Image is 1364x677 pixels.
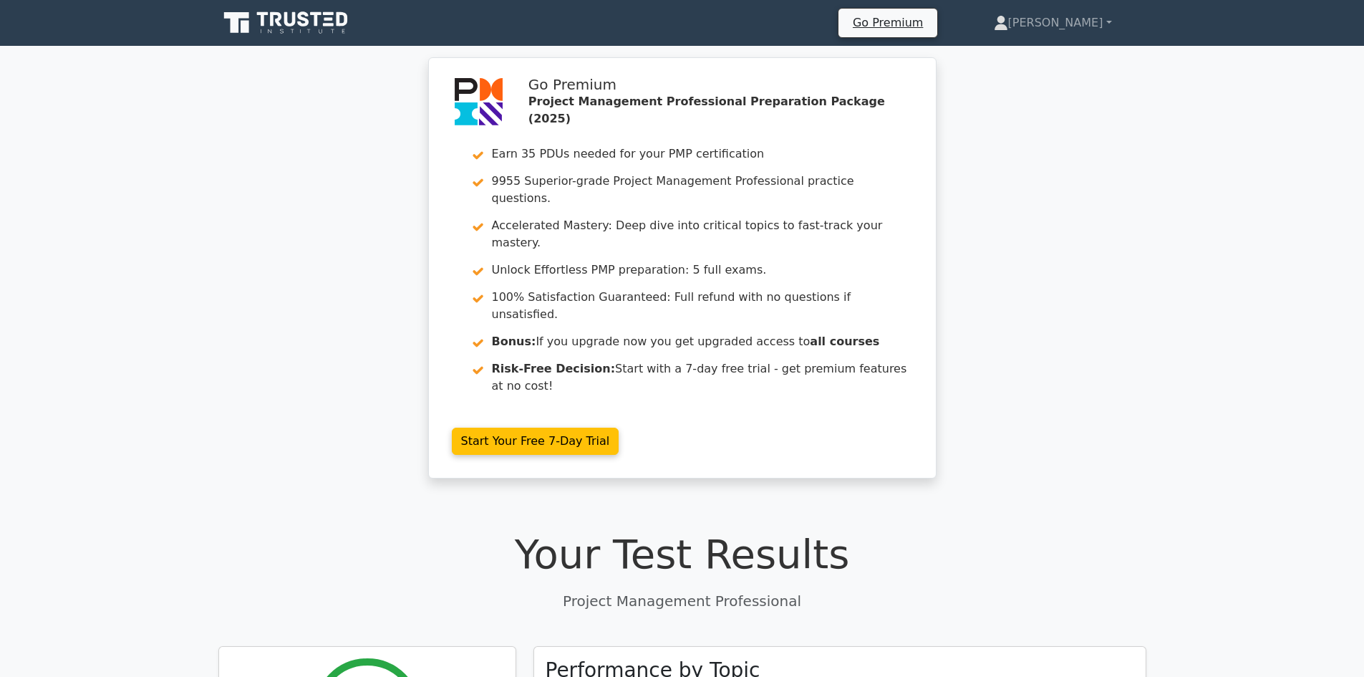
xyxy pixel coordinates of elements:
[218,590,1146,612] p: Project Management Professional
[452,428,619,455] a: Start Your Free 7-Day Trial
[218,530,1146,578] h1: Your Test Results
[959,9,1146,37] a: [PERSON_NAME]
[844,13,932,32] a: Go Premium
